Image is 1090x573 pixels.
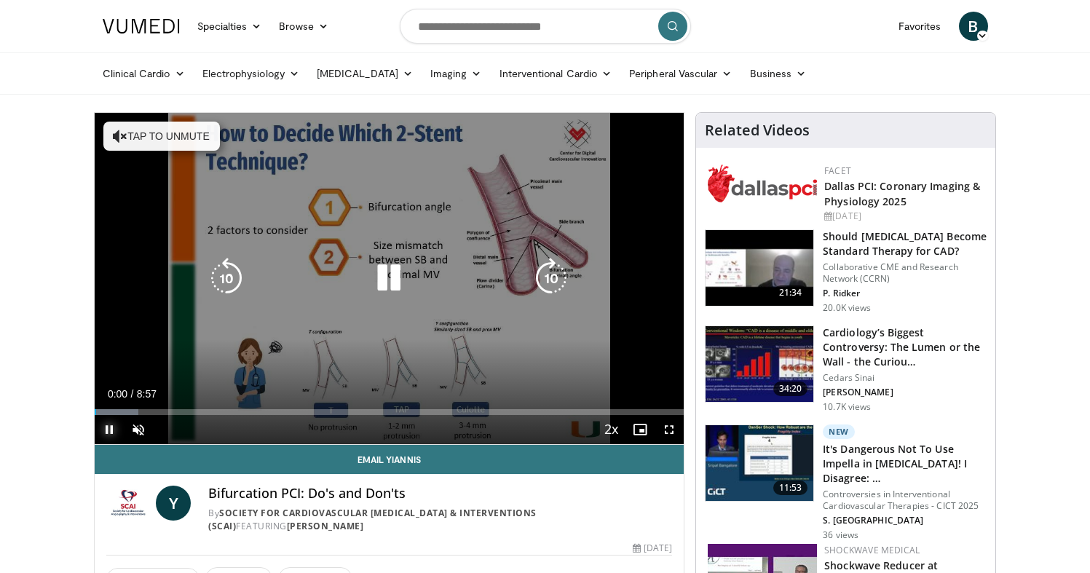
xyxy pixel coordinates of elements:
p: 36 views [823,529,858,541]
a: B [959,12,988,41]
span: 8:57 [137,388,157,400]
button: Tap to unmute [103,122,220,151]
p: Cedars Sinai [823,372,987,384]
p: Collaborative CME and Research Network (CCRN) [823,261,987,285]
span: 21:34 [773,285,808,300]
img: Society for Cardiovascular Angiography & Interventions (SCAI) [106,486,151,521]
img: VuMedi Logo [103,19,180,33]
span: 34:20 [773,382,808,396]
h3: Cardiology’s Biggest Controversy: The Lumen or the Wall - the Curiou… [823,325,987,369]
a: Business [741,59,815,88]
h4: Related Videos [705,122,810,139]
a: 21:34 Should [MEDICAL_DATA] Become Standard Therapy for CAD? Collaborative CME and Research Netwo... [705,229,987,314]
h4: Bifurcation PCI: Do's and Don'ts [208,486,672,502]
a: Shockwave Medical [824,544,920,556]
img: 939357b5-304e-4393-95de-08c51a3c5e2a.png.150x105_q85_autocrop_double_scale_upscale_version-0.2.png [708,165,817,202]
p: P. Ridker [823,288,987,299]
a: Interventional Cardio [491,59,621,88]
img: ad639188-bf21-463b-a799-85e4bc162651.150x105_q85_crop-smart_upscale.jpg [706,425,813,501]
p: [PERSON_NAME] [823,387,987,398]
div: [DATE] [633,542,672,555]
button: Enable picture-in-picture mode [625,415,655,444]
span: / [131,388,134,400]
a: Society for Cardiovascular [MEDICAL_DATA] & Interventions (SCAI) [208,507,537,532]
a: Imaging [422,59,491,88]
img: eb63832d-2f75-457d-8c1a-bbdc90eb409c.150x105_q85_crop-smart_upscale.jpg [706,230,813,306]
div: By FEATURING [208,507,672,533]
div: [DATE] [824,210,984,223]
a: Favorites [890,12,950,41]
a: Dallas PCI: Coronary Imaging & Physiology 2025 [824,179,980,208]
h3: Should [MEDICAL_DATA] Become Standard Therapy for CAD? [823,229,987,258]
a: Y [156,486,191,521]
h3: It's Dangerous Not To Use Impella in [MEDICAL_DATA]! I Disagree: … [823,442,987,486]
a: Specialties [189,12,271,41]
a: Electrophysiology [194,59,308,88]
img: d453240d-5894-4336-be61-abca2891f366.150x105_q85_crop-smart_upscale.jpg [706,326,813,402]
a: Browse [270,12,337,41]
input: Search topics, interventions [400,9,691,44]
a: Peripheral Vascular [620,59,741,88]
a: Email Yiannis [95,445,684,474]
video-js: Video Player [95,113,684,445]
p: New [823,424,855,439]
span: 11:53 [773,481,808,495]
a: [MEDICAL_DATA] [308,59,422,88]
a: Clinical Cardio [94,59,194,88]
p: Controversies in Interventional Cardiovascular Therapies - CICT 2025 [823,489,987,512]
div: Progress Bar [95,409,684,415]
button: Fullscreen [655,415,684,444]
p: S. [GEOGRAPHIC_DATA] [823,515,987,526]
a: [PERSON_NAME] [287,520,364,532]
a: 34:20 Cardiology’s Biggest Controversy: The Lumen or the Wall - the Curiou… Cedars Sinai [PERSON_... [705,325,987,413]
button: Unmute [124,415,153,444]
button: Pause [95,415,124,444]
a: 11:53 New It's Dangerous Not To Use Impella in [MEDICAL_DATA]! I Disagree: … Controversies in Int... [705,424,987,541]
p: 10.7K views [823,401,871,413]
button: Playback Rate [596,415,625,444]
p: 20.0K views [823,302,871,314]
span: 0:00 [108,388,127,400]
a: FACET [824,165,851,177]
